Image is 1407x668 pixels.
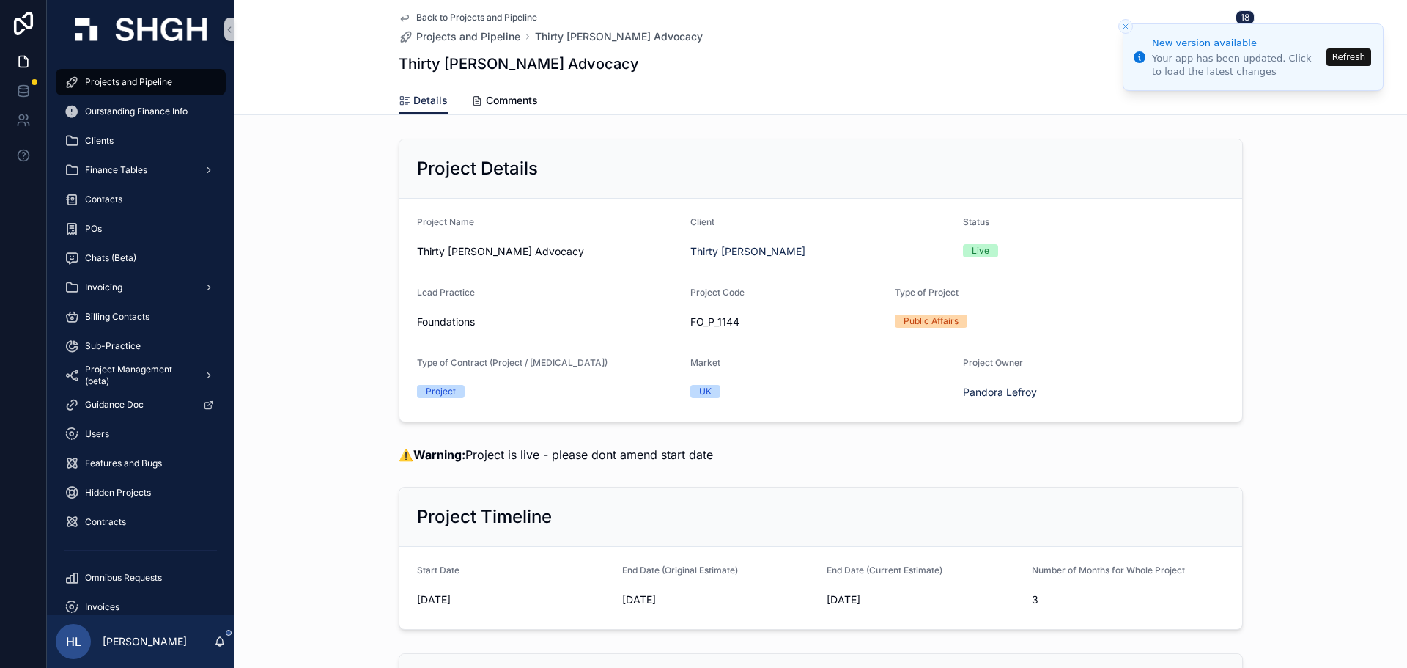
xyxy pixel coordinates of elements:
[56,245,226,271] a: Chats (Beta)
[85,601,119,613] span: Invoices
[690,244,805,259] a: Thirty [PERSON_NAME]
[56,98,226,125] a: Outstanding Finance Info
[417,216,474,227] span: Project Name
[399,29,520,44] a: Projects and Pipeline
[399,54,639,74] h1: Thirty [PERSON_NAME] Advocacy
[56,565,226,591] a: Omnibus Requests
[399,12,537,23] a: Back to Projects and Pipeline
[56,480,226,506] a: Hidden Projects
[1118,19,1133,34] button: Close toast
[47,59,234,615] div: scrollable content
[85,516,126,528] span: Contracts
[1152,52,1322,78] div: Your app has been updated. Click to load the latest changes
[690,287,745,298] span: Project Code
[56,304,226,330] a: Billing Contacts
[699,385,712,398] div: UK
[827,565,942,576] span: End Date (Current Estimate)
[622,592,816,607] span: [DATE]
[1152,36,1322,51] div: New version available
[1032,565,1185,576] span: Number of Months for Whole Project
[56,392,226,418] a: Guidance Doc
[85,458,162,469] span: Features and Bugs
[417,592,610,607] span: [DATE]
[416,29,520,44] span: Projects and Pipeline
[85,340,141,352] span: Sub-Practice
[972,244,989,257] div: Live
[56,186,226,213] a: Contacts
[56,362,226,389] a: Project Management (beta)
[963,216,989,227] span: Status
[85,487,151,499] span: Hidden Projects
[416,12,537,23] span: Back to Projects and Pipeline
[399,447,713,462] span: ⚠️ Project is live - please dont amend start date
[85,135,114,147] span: Clients
[56,128,226,154] a: Clients
[399,87,448,115] a: Details
[417,315,475,329] span: Foundations
[75,18,207,41] img: App logo
[690,315,884,329] span: FO_P_1144
[963,357,1023,368] span: Project Owner
[690,357,720,368] span: Market
[85,252,136,264] span: Chats (Beta)
[56,157,226,183] a: Finance Tables
[417,357,608,368] span: Type of Contract (Project / [MEDICAL_DATA])
[535,29,703,44] a: Thirty [PERSON_NAME] Advocacy
[417,287,475,298] span: Lead Practice
[85,428,109,440] span: Users
[85,223,102,235] span: POs
[85,164,147,176] span: Finance Tables
[1326,48,1371,66] button: Refresh
[1236,10,1255,25] span: 18
[413,447,465,462] strong: Warning:
[904,315,959,328] div: Public Affairs
[622,565,738,576] span: End Date (Original Estimate)
[56,450,226,477] a: Features and Bugs
[486,93,538,108] span: Comments
[417,565,459,576] span: Start Date
[103,634,187,649] p: [PERSON_NAME]
[85,311,149,323] span: Billing Contacts
[56,509,226,535] a: Contracts
[85,364,192,387] span: Project Management (beta)
[963,385,1037,400] a: Pandora Lefroy
[85,282,122,293] span: Invoicing
[690,216,714,227] span: Client
[417,244,679,259] span: Thirty [PERSON_NAME] Advocacy
[66,633,81,650] span: HL
[471,87,538,117] a: Comments
[85,572,162,584] span: Omnibus Requests
[85,106,188,117] span: Outstanding Finance Info
[56,333,226,359] a: Sub-Practice
[56,69,226,95] a: Projects and Pipeline
[1032,592,1225,607] span: 3
[85,76,172,88] span: Projects and Pipeline
[417,505,552,529] h2: Project Timeline
[56,421,226,447] a: Users
[413,93,448,108] span: Details
[85,194,122,205] span: Contacts
[56,274,226,301] a: Invoicing
[417,157,538,180] h2: Project Details
[827,592,1020,607] span: [DATE]
[895,287,959,298] span: Type of Project
[56,594,226,620] a: Invoices
[56,216,226,242] a: POs
[426,385,456,398] div: Project
[85,399,144,411] span: Guidance Doc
